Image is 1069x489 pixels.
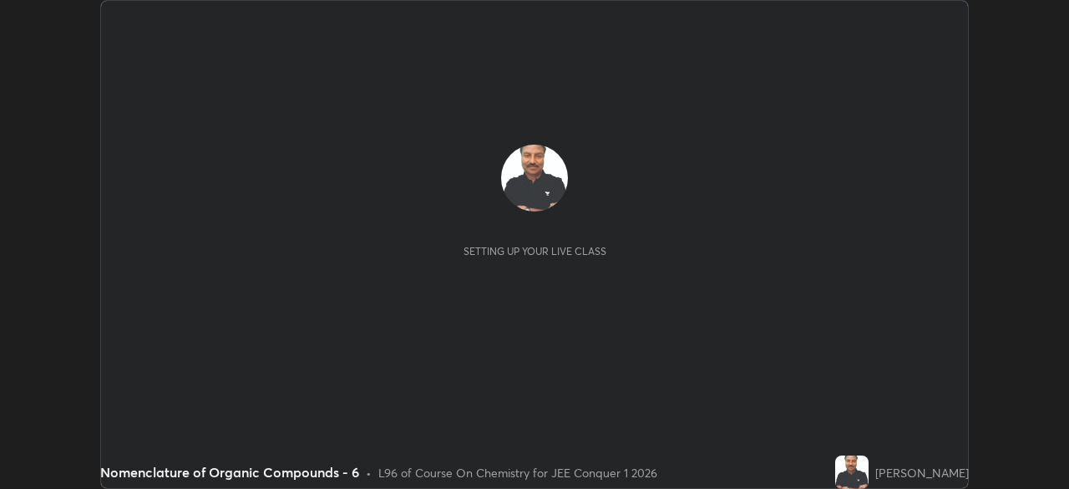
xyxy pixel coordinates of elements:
div: L96 of Course On Chemistry for JEE Conquer 1 2026 [378,464,657,481]
div: • [366,464,372,481]
div: Nomenclature of Organic Compounds - 6 [100,462,359,482]
div: [PERSON_NAME] [875,464,969,481]
img: 082fcddd6cff4f72b7e77e0352d4d048.jpg [835,456,869,489]
img: 082fcddd6cff4f72b7e77e0352d4d048.jpg [501,145,568,211]
div: Setting up your live class [464,245,606,257]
